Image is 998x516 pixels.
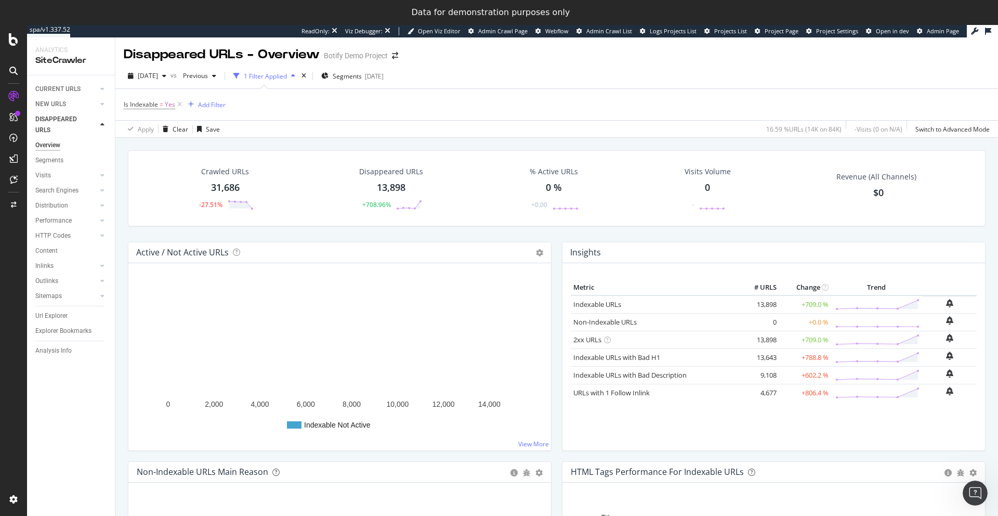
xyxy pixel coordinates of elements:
button: Switch to Advanced Mode [911,121,990,137]
div: Botify Demo Project [324,50,388,61]
div: - [692,200,694,209]
div: bug [957,469,964,476]
div: Disappeared URLs - Overview [124,46,320,63]
a: DISAPPEARED URLS [35,114,97,136]
span: Yes [165,97,175,112]
span: Open Viz Editor [418,27,461,35]
div: bug [523,469,530,476]
td: +0.0 % [779,313,831,331]
div: bell-plus [946,316,953,325]
a: Indexable URLs [573,300,621,309]
text: 8,000 [343,400,361,408]
a: Non-Indexable URLs [573,317,637,327]
a: Project Page [755,27,798,35]
a: Explorer Bookmarks [35,326,108,337]
td: 13,898 [738,295,779,314]
a: Segments [35,155,108,166]
div: Switch to Advanced Mode [915,125,990,134]
div: +708.96% [362,200,391,209]
div: CURRENT URLS [35,84,81,95]
span: Admin Crawl Page [478,27,528,35]
div: bell-plus [946,387,953,395]
th: Change [779,280,831,295]
button: Previous [179,68,220,84]
div: A chart. [137,280,539,442]
span: Admin Page [927,27,959,35]
a: Indexable URLs with Bad Description [573,370,687,380]
td: +709.0 % [779,295,831,314]
div: 16.59 % URLs ( 14K on 84K ) [766,125,842,134]
div: spa/v1.337.52 [27,25,70,34]
div: Save [206,125,220,134]
text: 6,000 [297,400,315,408]
th: Metric [571,280,738,295]
span: = [160,100,163,109]
div: Crawled URLs [201,166,249,177]
div: -27.51% [199,200,222,209]
div: HTML Tags Performance for Indexable URLs [571,467,744,477]
a: Admin Crawl List [576,27,632,35]
div: - Visits ( 0 on N/A ) [855,125,902,134]
div: Content [35,246,58,256]
a: Analysis Info [35,345,108,356]
div: bell-plus [946,369,953,378]
text: 0 [166,400,170,408]
a: Projects List [704,27,747,35]
text: 12,000 [432,400,455,408]
div: bell-plus [946,299,953,307]
div: 1 Filter Applied [244,72,287,81]
span: Logs Projects List [650,27,697,35]
span: Revenue (All Channels) [836,172,916,182]
iframe: Intercom live chat [963,481,988,506]
td: +709.0 % [779,331,831,349]
span: Project Settings [816,27,858,35]
div: Visits [35,170,51,181]
span: Segments [333,72,362,81]
div: gear [969,469,977,476]
div: Non-Indexable URLs Main Reason [137,467,268,477]
span: Projects List [714,27,747,35]
td: +806.4 % [779,384,831,402]
div: Analytics [35,46,107,55]
div: Analysis Info [35,345,72,356]
div: Viz Debugger: [345,27,383,35]
div: Add Filter [198,100,226,109]
td: 9,108 [738,366,779,384]
span: Webflow [545,27,569,35]
div: bell-plus [946,334,953,342]
a: Admin Page [917,27,959,35]
button: Apply [124,121,154,137]
div: Disappeared URLs [359,166,423,177]
div: Data for demonstration purposes only [412,7,570,18]
td: +788.8 % [779,349,831,366]
span: Admin Crawl List [586,27,632,35]
div: arrow-right-arrow-left [392,52,398,59]
text: 2,000 [205,400,223,408]
td: +602.2 % [779,366,831,384]
a: Outlinks [35,276,97,287]
th: Trend [831,280,922,295]
div: 0 [705,181,710,195]
button: Add Filter [184,98,226,111]
div: Overview [35,140,60,151]
div: Sitemaps [35,291,62,302]
div: % Active URLs [530,166,578,177]
a: Project Settings [806,27,858,35]
td: 13,898 [738,331,779,349]
a: URLs with 1 Follow Inlink [573,388,650,397]
a: Performance [35,215,97,226]
a: View More [518,440,549,448]
div: Search Engines [35,185,78,196]
a: spa/v1.337.52 [27,25,70,37]
div: 0 % [546,181,562,195]
a: Inlinks [35,261,97,272]
div: [DATE] [365,72,384,81]
a: 2xx URLs [573,335,601,344]
button: Segments[DATE] [317,68,388,84]
td: 0 [738,313,779,331]
a: Admin Crawl Page [468,27,528,35]
text: 4,000 [251,400,269,408]
span: 2025 Sep. 27th [138,71,158,80]
a: CURRENT URLS [35,84,97,95]
div: 31,686 [211,181,240,195]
